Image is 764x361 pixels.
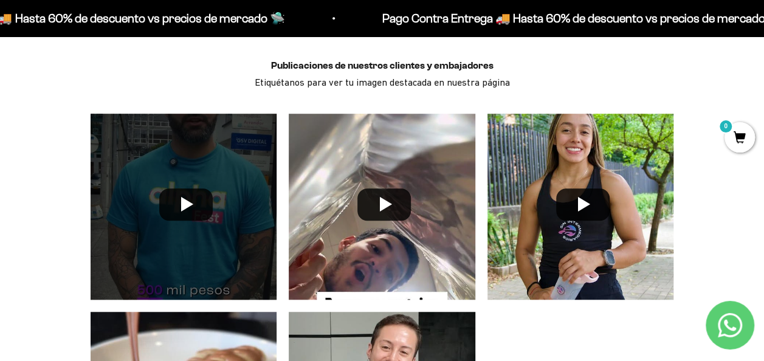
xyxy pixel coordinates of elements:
mark: 0 [718,119,733,134]
div: Etiquétanos para ver tu imagen destacada en nuestra página [78,47,686,101]
p: Pago Contra Entrega 🚚 Hasta 60% de descuento vs precios de mercado 🛸 [345,9,745,28]
img: User picture [84,108,283,306]
img: User picture [283,108,481,306]
a: 0 [724,132,755,145]
img: User picture [481,108,680,306]
h3: Publicaciones de nuestros clientes y embajadores [91,59,674,72]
